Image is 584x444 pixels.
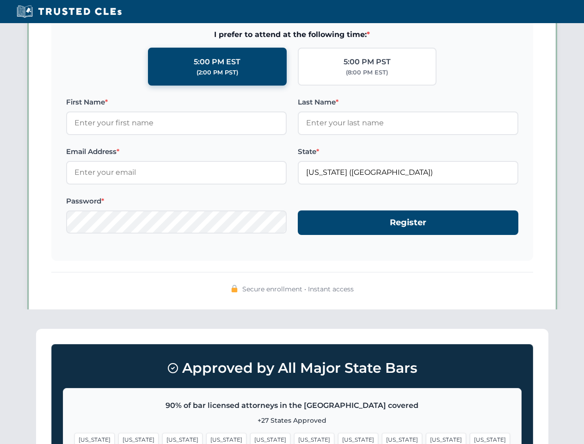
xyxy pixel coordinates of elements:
[66,161,287,184] input: Enter your email
[298,161,518,184] input: Florida (FL)
[66,111,287,135] input: Enter your first name
[298,111,518,135] input: Enter your last name
[74,400,510,412] p: 90% of bar licensed attorneys in the [GEOGRAPHIC_DATA] covered
[197,68,238,77] div: (2:00 PM PST)
[231,285,238,292] img: 🔒
[344,56,391,68] div: 5:00 PM PST
[66,97,287,108] label: First Name
[66,146,287,157] label: Email Address
[14,5,124,18] img: Trusted CLEs
[346,68,388,77] div: (8:00 PM EST)
[298,97,518,108] label: Last Name
[194,56,240,68] div: 5:00 PM EST
[298,210,518,235] button: Register
[74,415,510,425] p: +27 States Approved
[242,284,354,294] span: Secure enrollment • Instant access
[298,146,518,157] label: State
[63,356,522,381] h3: Approved by All Major State Bars
[66,29,518,41] span: I prefer to attend at the following time:
[66,196,287,207] label: Password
